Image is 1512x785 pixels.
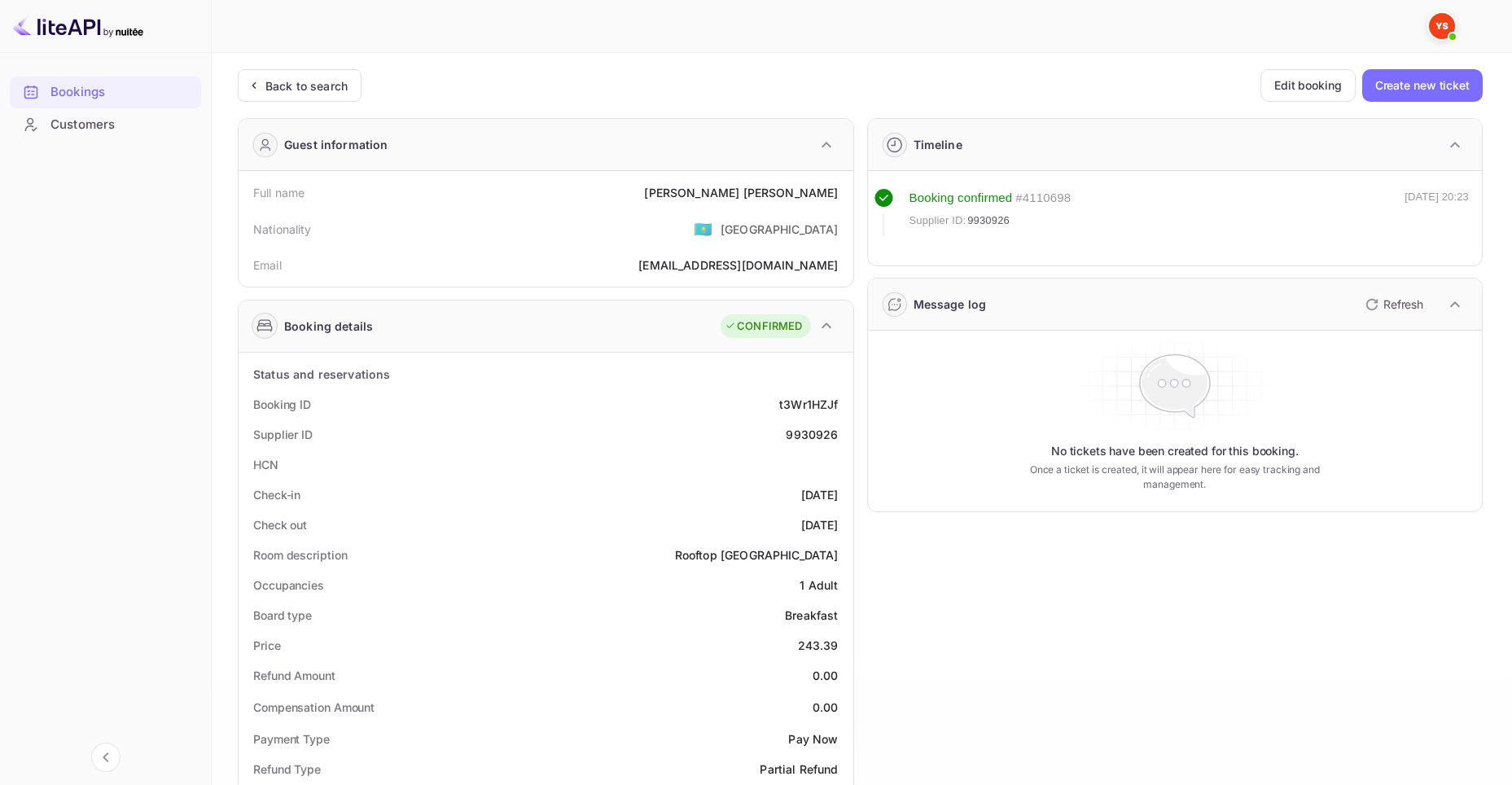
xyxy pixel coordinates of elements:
[253,730,330,748] div: Payment Type
[1015,189,1071,208] div: # 4110698
[1010,463,1340,492] p: Once a ticket is created, it will appear here for easy tracking and management.
[909,189,1013,208] div: Booking confirmed
[801,516,839,533] div: [DATE]
[10,109,201,139] a: Customers
[253,396,311,413] div: Booking ID
[253,426,313,443] div: Supplier ID
[721,221,839,238] div: [GEOGRAPHIC_DATA]
[253,761,321,778] div: Refund Type
[10,77,201,107] a: Bookings
[253,486,300,503] div: Check-in
[967,213,1010,229] span: 9930926
[253,699,375,716] div: Compensation Amount
[638,257,838,274] div: [EMAIL_ADDRESS][DOMAIN_NAME]
[91,743,121,772] button: Collapse navigation
[253,456,278,473] div: HCN
[813,699,839,716] div: 0.00
[760,761,838,778] div: Partial Refund
[253,221,312,238] div: Nationality
[10,109,201,141] div: Customers
[1429,13,1455,39] img: Yandex Support
[253,667,335,684] div: Refund Amount
[798,637,839,654] div: 243.39
[50,116,193,134] div: Customers
[284,318,373,335] div: Booking details
[785,607,838,624] div: Breakfast
[253,257,282,274] div: Email
[694,214,712,243] span: United States
[788,730,838,748] div: Pay Now
[914,296,987,313] div: Message log
[786,426,838,443] div: 9930926
[1383,296,1423,313] p: Refresh
[779,396,838,413] div: t3Wr1HZJf
[253,184,305,201] div: Full name
[253,546,347,564] div: Room description
[1362,69,1483,102] button: Create new ticket
[813,667,839,684] div: 0.00
[1356,292,1430,318] button: Refresh
[13,13,143,39] img: LiteAPI logo
[50,83,193,102] div: Bookings
[1051,443,1299,459] p: No tickets have been created for this booking.
[1260,69,1356,102] button: Edit booking
[284,136,388,153] div: Guest information
[265,77,348,94] div: Back to search
[909,213,966,229] span: Supplier ID:
[1405,189,1469,236] div: [DATE] 20:23
[725,318,802,335] div: CONFIRMED
[253,637,281,654] div: Price
[675,546,839,564] div: Rooftop [GEOGRAPHIC_DATA]
[10,77,201,108] div: Bookings
[914,136,962,153] div: Timeline
[253,516,307,533] div: Check out
[644,184,838,201] div: [PERSON_NAME] [PERSON_NAME]
[800,577,838,594] div: 1 Adult
[253,577,324,594] div: Occupancies
[801,486,839,503] div: [DATE]
[253,607,312,624] div: Board type
[253,366,390,383] div: Status and reservations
